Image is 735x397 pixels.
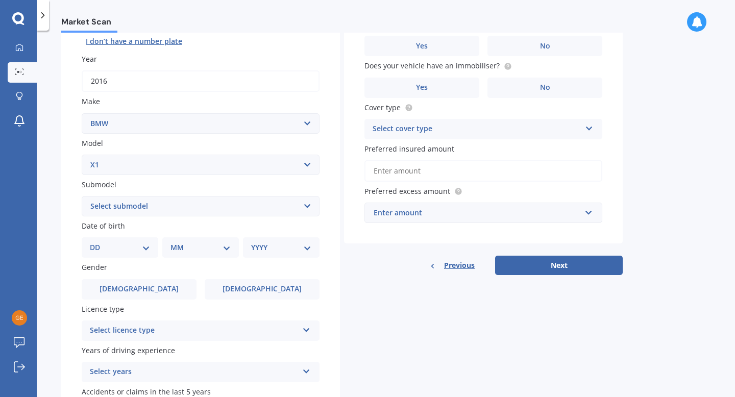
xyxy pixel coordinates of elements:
[364,160,602,182] input: Enter amount
[444,258,475,273] span: Previous
[82,263,107,272] span: Gender
[416,83,428,92] span: Yes
[364,144,454,154] span: Preferred insured amount
[540,42,550,51] span: No
[373,123,581,135] div: Select cover type
[90,366,298,378] div: Select years
[12,310,27,326] img: c0560bf64eb3835833945b109556f58f
[82,304,124,314] span: Licence type
[82,221,125,231] span: Date of birth
[82,138,103,148] span: Model
[82,387,211,396] span: Accidents or claims in the last 5 years
[364,103,401,112] span: Cover type
[100,285,179,293] span: [DEMOGRAPHIC_DATA]
[82,345,175,355] span: Years of driving experience
[82,180,116,189] span: Submodel
[364,61,500,71] span: Does your vehicle have an immobiliser?
[82,70,320,92] input: YYYY
[90,325,298,337] div: Select licence type
[61,17,117,31] span: Market Scan
[416,42,428,51] span: Yes
[540,83,550,92] span: No
[82,33,186,49] button: I don’t have a number plate
[495,256,623,275] button: Next
[82,97,100,107] span: Make
[82,54,97,64] span: Year
[223,285,302,293] span: [DEMOGRAPHIC_DATA]
[364,186,450,196] span: Preferred excess amount
[374,207,581,218] div: Enter amount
